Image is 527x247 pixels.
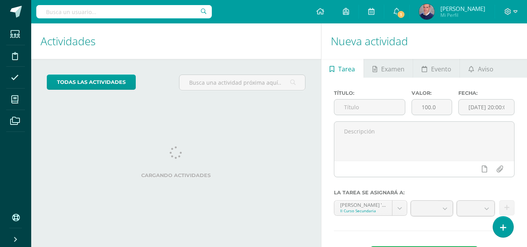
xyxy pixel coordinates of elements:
span: Examen [381,60,405,78]
h1: Nueva actividad [331,23,518,59]
img: 1515e9211533a8aef101277efa176555.png [419,4,435,20]
label: Cargando actividades [47,172,305,178]
label: La tarea se asignará a: [334,190,515,195]
input: Busca una actividad próxima aquí... [179,75,305,90]
input: Fecha de entrega [459,100,514,115]
label: Título: [334,90,406,96]
a: Evento [413,59,460,78]
div: II Curso Secundaria [340,208,386,213]
span: 1 [397,10,405,19]
input: Puntos máximos [412,100,452,115]
span: Tarea [338,60,355,78]
label: Fecha: [458,90,515,96]
span: Evento [431,60,451,78]
label: Valor: [412,90,452,96]
span: Mi Perfil [440,12,485,18]
span: Aviso [478,60,493,78]
input: Título [334,100,405,115]
span: [PERSON_NAME] [440,5,485,12]
h1: Actividades [41,23,312,59]
a: Examen [364,59,413,78]
a: Tarea [321,59,364,78]
input: Busca un usuario... [36,5,212,18]
a: Aviso [460,59,502,78]
a: todas las Actividades [47,75,136,90]
a: [PERSON_NAME] '[PERSON_NAME]'II Curso Secundaria [334,201,407,215]
div: [PERSON_NAME] '[PERSON_NAME]' [340,201,386,208]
